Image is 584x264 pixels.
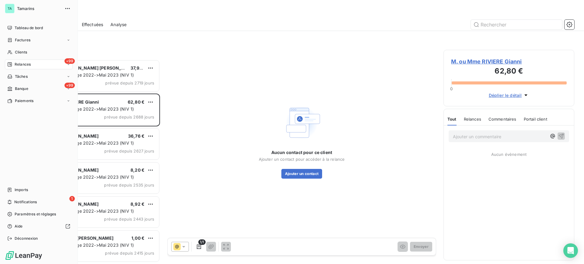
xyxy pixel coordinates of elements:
[43,208,134,214] span: Plan de rattrapage 2022->Mai 2023 (NIV 1)
[451,66,567,78] h3: 62,80 €
[43,174,134,180] span: Plan de rattrapage 2022->Mai 2023 (NIV 1)
[110,22,127,28] span: Analyse
[17,6,61,11] span: Tamarins
[130,65,146,70] span: 37,92 €
[43,242,134,248] span: Plan de rattrapage 2022->Mai 2023 (NIV 1)
[15,224,23,229] span: Aide
[29,60,160,264] div: grid
[43,72,134,77] span: Plan de rattrapage 2022->Mai 2023 (NIV 1)
[128,133,144,139] span: 36,76 €
[198,239,206,245] span: 1/1
[64,83,75,88] span: +99
[450,86,453,91] span: 0
[15,37,30,43] span: Factures
[15,98,33,104] span: Paiements
[104,115,154,119] span: prévue depuis 2688 jours
[5,251,43,260] img: Logo LeanPay
[259,157,345,162] span: Ajouter un contact pour accéder à la relance
[15,74,28,79] span: Tâches
[128,99,144,105] span: 62,80 €
[15,62,31,67] span: Relances
[281,169,322,179] button: Ajouter un contact
[104,149,154,153] span: prévue depuis 2627 jours
[104,217,154,221] span: prévue depuis 2443 jours
[15,187,28,193] span: Imports
[15,25,43,31] span: Tableau de bord
[130,201,144,207] span: 8,92 €
[105,81,154,85] span: prévue depuis 2719 jours
[464,117,481,122] span: Relances
[15,86,28,91] span: Banque
[471,20,562,29] input: Rechercher
[5,4,15,13] div: TA
[43,106,134,111] span: Plan de rattrapage 2022->Mai 2023 (NIV 1)
[491,152,527,157] span: Aucun évènement
[451,57,567,66] span: M. ou Mme RIVIERE Gianni
[282,103,321,142] img: Empty state
[487,92,531,99] button: Déplier le détail
[104,183,154,187] span: prévue depuis 2535 jours
[5,221,73,231] a: Aide
[410,242,432,252] button: Envoyer
[131,235,144,241] span: 1,00 €
[43,140,134,146] span: Plan de rattrapage 2022->Mai 2023 (NIV 1)
[82,22,103,28] span: Effectuées
[43,235,113,241] span: Madame PAYET [PERSON_NAME]
[105,251,154,255] span: prévue depuis 2415 jours
[64,58,75,64] span: +99
[488,117,516,122] span: Commentaires
[69,196,75,201] span: 1
[130,167,144,173] span: 8,20 €
[15,236,38,241] span: Déconnexion
[15,50,27,55] span: Clients
[447,117,457,122] span: Tout
[563,243,578,258] div: Open Intercom Messenger
[43,65,136,70] span: Madame [PERSON_NAME] [PERSON_NAME]
[15,211,56,217] span: Paramètres et réglages
[14,199,37,205] span: Notifications
[489,92,522,98] span: Déplier le détail
[271,149,332,156] span: Aucun contact pour ce client
[524,117,547,122] span: Portail client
